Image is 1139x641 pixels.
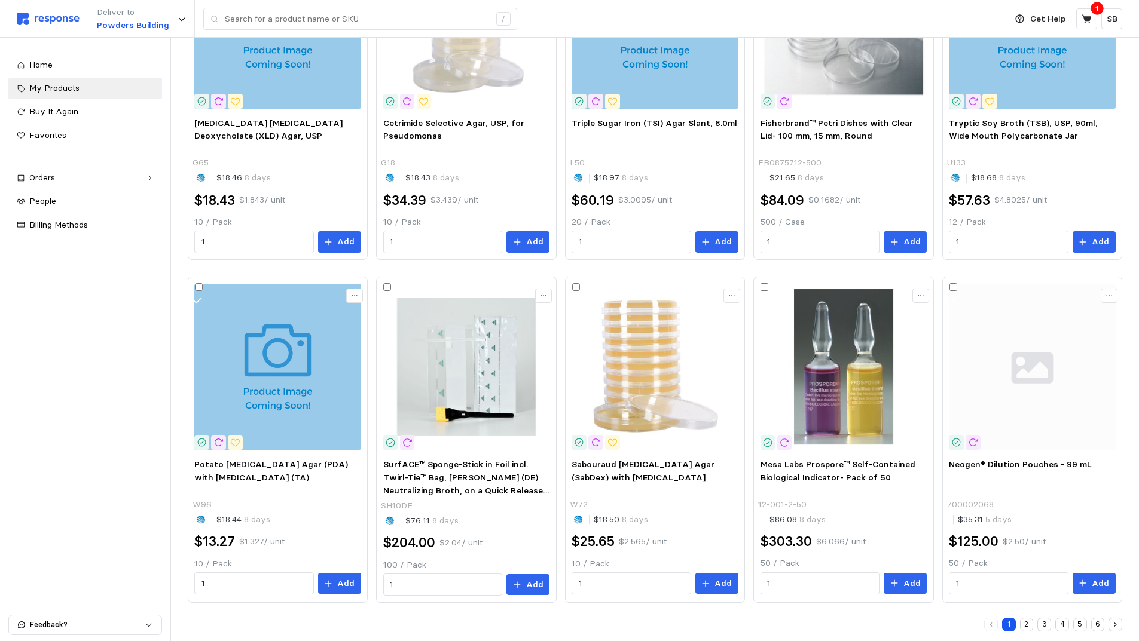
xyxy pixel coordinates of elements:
span: 8 days [997,172,1025,183]
div: Orders [29,171,141,185]
button: Add [884,573,927,594]
span: Triple Sugar Iron (TSI) Agar Slant, 8.0ml [572,118,737,128]
h2: $57.63 [949,191,990,210]
p: 700002068 [947,498,994,511]
p: SH10DE [381,499,413,513]
button: 5 [1073,618,1087,631]
h2: $84.09 [761,191,804,210]
a: Billing Methods [8,214,162,236]
span: 8 days [795,172,824,183]
button: Add [506,231,549,253]
p: Add [714,577,732,590]
span: Neogen® Dilution Pouches - 99 mL [949,459,1092,470]
button: Add [1073,231,1116,253]
span: 5 days [983,514,1012,525]
a: Home [8,54,162,76]
p: Add [526,235,543,249]
a: My Products [8,78,162,99]
span: SurfACE™ Sponge-Stick in Foil incl. Twirl-Tie™ Bag, [PERSON_NAME] (DE) Neutralizing Broth, on a Q... [383,459,549,508]
p: $6.066 / unit [816,535,866,548]
p: Add [903,577,921,590]
h2: $13.27 [194,532,235,551]
p: 20 / Pack [572,216,738,229]
p: Powders Building [97,19,169,32]
p: $3.0095 / unit [618,194,672,207]
button: 4 [1055,618,1069,631]
h2: $204.00 [383,533,435,552]
input: Qty [956,573,1061,594]
span: [MEDICAL_DATA] [MEDICAL_DATA] Deoxycholate (XLD) Agar, USP [194,118,343,142]
button: 6 [1091,618,1105,631]
p: $35.31 [958,513,1012,526]
button: Add [318,573,361,594]
p: $0.1682 / unit [808,194,860,207]
input: Qty [579,231,684,253]
a: Buy It Again [8,101,162,122]
button: 2 [1020,618,1034,631]
p: G65 [193,157,209,170]
p: Add [337,577,355,590]
span: My Products [29,82,80,93]
span: 8 days [430,172,459,183]
p: Feedback? [30,619,145,630]
div: / [496,12,511,26]
p: $4.8025 / unit [994,194,1047,207]
p: W96 [193,498,212,511]
span: 8 days [619,514,648,525]
p: Add [526,578,543,591]
img: w96_1.jpg [194,284,361,450]
p: $2.565 / unit [619,535,667,548]
p: 12 / Pack [949,216,1115,229]
p: Deliver to [97,6,169,19]
p: 12-001-2-50 [758,498,807,511]
p: 10 / Pack [383,216,549,229]
p: 10 / Pack [572,557,738,571]
a: People [8,191,162,212]
a: Favorites [8,125,162,146]
p: $3.439 / unit [430,194,478,207]
img: svg%3e [949,284,1115,450]
p: 50 / Pack [761,557,927,570]
button: Add [318,231,361,253]
span: Favorites [29,130,66,140]
button: Feedback? [9,615,161,634]
span: People [29,195,56,206]
span: 8 days [619,172,648,183]
p: L50 [570,157,585,170]
p: $18.43 [405,171,459,185]
input: Qty [390,574,495,596]
p: SB [1107,13,1117,26]
p: 10 / Pack [194,557,361,571]
button: 3 [1037,618,1051,631]
button: Add [506,574,549,596]
p: $18.97 [594,171,648,185]
p: $1.327 / unit [239,535,285,548]
p: 10 / Pack [194,216,361,229]
button: 1 [1002,618,1016,631]
span: Tryptic Soy Broth (TSB), USP, 90ml, Wide Mouth Polycarbonate Jar [949,118,1098,142]
button: Get Help [1008,8,1073,30]
button: Add [695,231,738,253]
h2: $303.30 [761,532,812,551]
p: 100 / Pack [383,559,549,572]
p: $18.46 [216,171,271,185]
input: Qty [390,231,495,253]
input: Qty [579,573,684,594]
p: 50 / Pack [949,557,1115,570]
p: $18.44 [216,513,270,526]
span: Sabouraud [MEDICAL_DATA] Agar (SabDex) with [MEDICAL_DATA] [572,459,714,483]
span: Home [29,59,53,70]
input: Qty [956,231,1061,253]
p: $86.08 [769,513,826,526]
p: 500 / Case [761,216,927,229]
span: 8 days [242,172,271,183]
button: SB [1101,8,1122,29]
h2: $18.43 [194,191,235,210]
a: Orders [8,167,162,189]
p: 1 [1095,2,1099,15]
span: 8 days [430,515,459,526]
h2: $34.39 [383,191,426,210]
span: Buy It Again [29,106,78,116]
img: svg%3e [17,13,80,25]
input: Qty [201,573,307,594]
